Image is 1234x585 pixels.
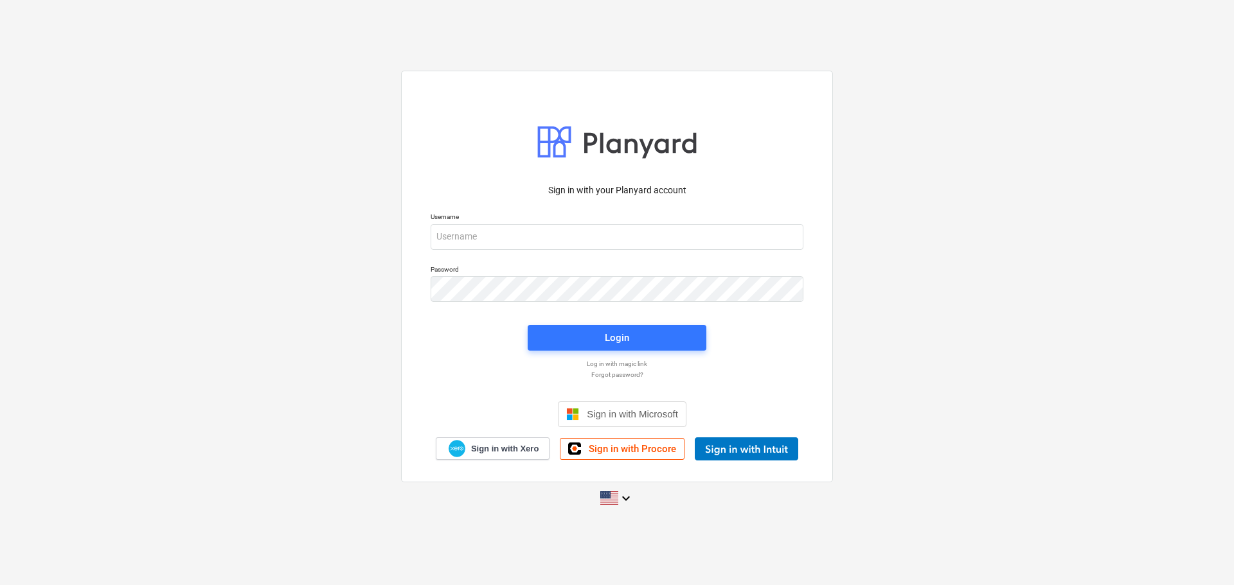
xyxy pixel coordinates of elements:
button: Login [528,325,706,351]
span: Sign in with Microsoft [587,408,678,419]
a: Log in with magic link [424,360,810,368]
img: Xero logo [449,440,465,457]
span: Sign in with Procore [589,443,676,455]
i: keyboard_arrow_down [618,491,634,506]
a: Sign in with Procore [560,438,684,460]
p: Password [431,265,803,276]
img: Microsoft logo [566,408,579,421]
p: Sign in with your Planyard account [431,184,803,197]
p: Username [431,213,803,223]
a: Sign in with Xero [436,437,550,460]
span: Sign in with Xero [471,443,539,455]
input: Username [431,224,803,250]
a: Forgot password? [424,371,810,379]
div: Login [605,329,629,346]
